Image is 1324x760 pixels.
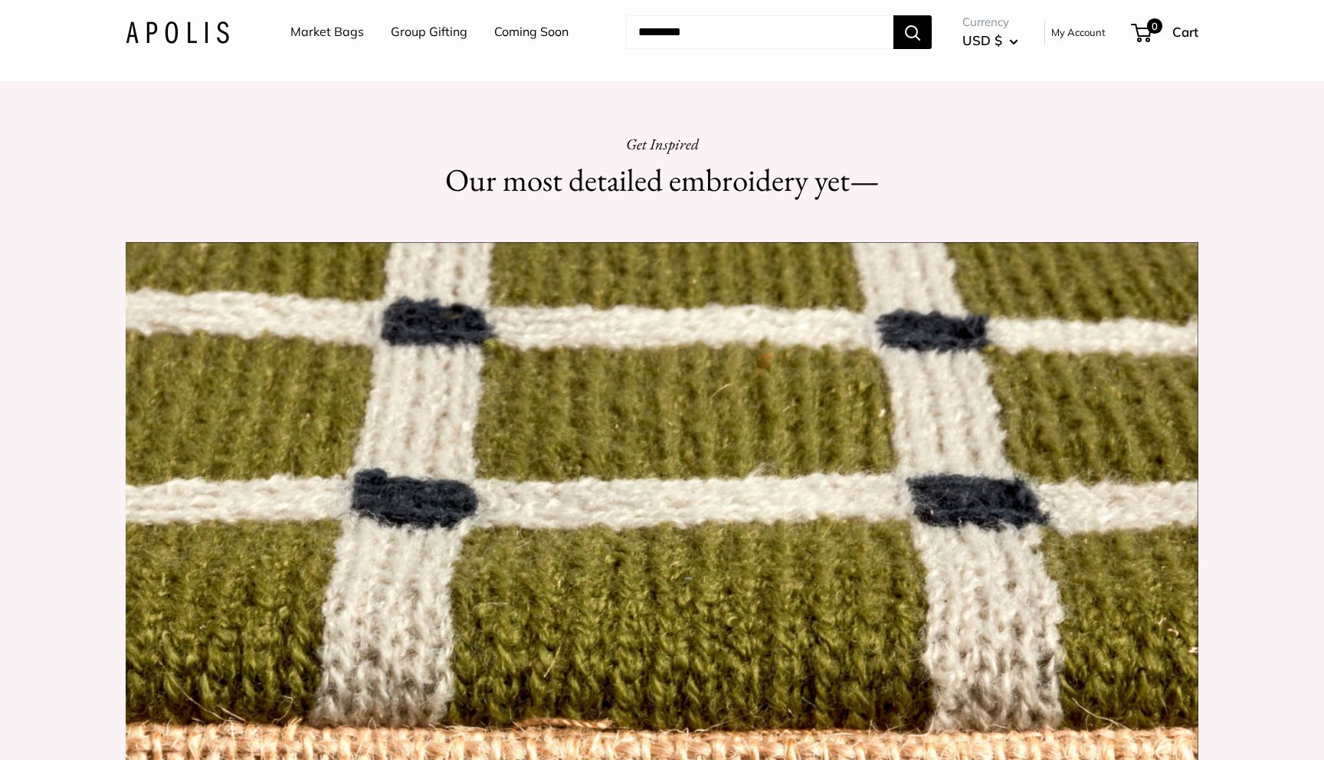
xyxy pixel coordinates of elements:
button: USD $ [962,28,1018,53]
img: Apolis [126,21,229,43]
button: Search [893,15,932,49]
a: My Account [1051,23,1106,41]
span: Currency [962,11,1018,33]
a: Market Bags [290,21,364,44]
p: Get Inspired [394,130,930,158]
span: 0 [1147,18,1162,34]
span: USD $ [962,32,1002,48]
input: Search... [626,15,893,49]
a: Coming Soon [494,21,569,44]
h2: Our most detailed embroidery yet— [394,158,930,203]
span: Cart [1172,24,1198,40]
a: 0 Cart [1132,20,1198,44]
a: Group Gifting [391,21,467,44]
